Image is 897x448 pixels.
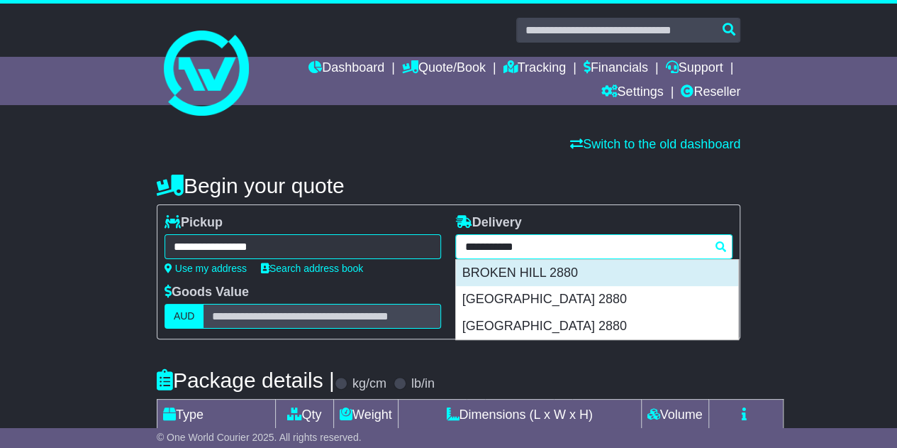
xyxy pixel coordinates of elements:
td: Type [157,400,275,431]
typeahead: Please provide city [455,234,732,259]
a: Switch to the old dashboard [570,137,740,151]
a: Quote/Book [402,57,486,81]
label: Delivery [455,215,521,231]
h4: Package details | [157,368,335,392]
h4: Begin your quote [157,174,740,197]
a: Support [665,57,723,81]
a: Use my address [165,263,247,274]
td: Volume [641,400,708,431]
label: Goods Value [165,285,249,300]
span: © One World Courier 2025. All rights reserved. [157,432,362,443]
a: Tracking [503,57,566,81]
td: Qty [275,400,333,431]
a: Search address book [261,263,363,274]
label: Pickup [165,215,223,231]
a: Settings [601,81,663,105]
a: Dashboard [308,57,384,81]
div: [GEOGRAPHIC_DATA] 2880 [456,286,738,313]
div: [GEOGRAPHIC_DATA] 2880 [456,313,738,340]
td: Dimensions (L x W x H) [398,400,641,431]
label: kg/cm [352,376,386,392]
label: lb/in [411,376,435,392]
div: BROKEN HILL 2880 [456,260,738,287]
a: Financials [584,57,648,81]
a: Reseller [681,81,740,105]
td: Weight [333,400,398,431]
label: AUD [165,304,204,329]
